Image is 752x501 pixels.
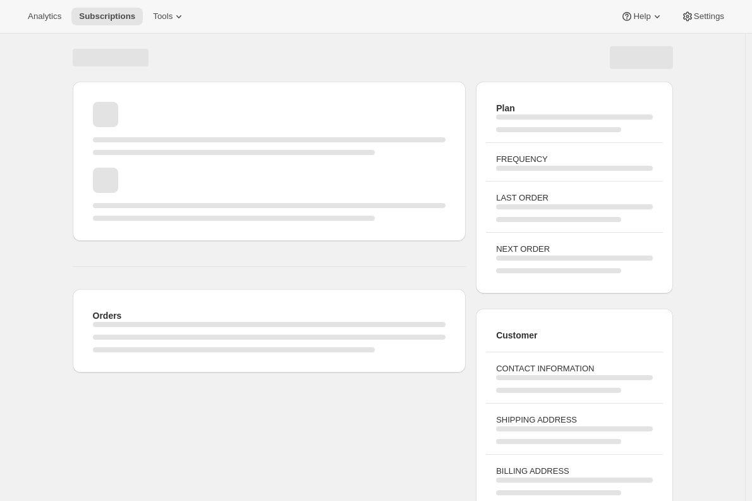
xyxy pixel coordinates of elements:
[496,414,652,426] h3: SHIPPING ADDRESS
[145,8,193,25] button: Tools
[496,243,652,256] h3: NEXT ORDER
[496,102,652,114] h2: Plan
[496,153,652,166] h3: FREQUENCY
[496,465,652,478] h3: BILLING ADDRESS
[613,8,670,25] button: Help
[496,329,652,342] h2: Customer
[674,8,732,25] button: Settings
[28,11,61,22] span: Analytics
[153,11,173,22] span: Tools
[71,8,143,25] button: Subscriptions
[93,309,446,322] h2: Orders
[79,11,135,22] span: Subscriptions
[694,11,724,22] span: Settings
[633,11,650,22] span: Help
[20,8,69,25] button: Analytics
[496,192,652,204] h3: LAST ORDER
[496,362,652,375] h3: CONTACT INFORMATION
